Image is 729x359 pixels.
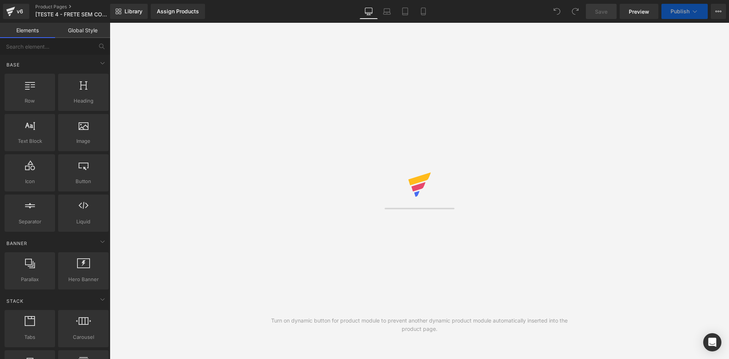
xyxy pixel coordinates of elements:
span: Save [595,8,607,16]
a: Mobile [414,4,432,19]
span: Heading [60,97,106,105]
a: Product Pages [35,4,123,10]
span: Parallax [7,275,53,283]
a: v6 [3,4,29,19]
div: Assign Products [157,8,199,14]
button: Undo [549,4,565,19]
span: Banner [6,240,28,247]
span: Icon [7,177,53,185]
a: Preview [620,4,658,19]
span: Liquid [60,218,106,226]
span: Tabs [7,333,53,341]
button: Publish [661,4,708,19]
span: Library [125,8,142,15]
a: Laptop [378,4,396,19]
div: Open Intercom Messenger [703,333,721,351]
div: v6 [15,6,25,16]
span: Base [6,61,21,68]
span: Text Block [7,137,53,145]
div: Turn on dynamic button for product module to prevent another dynamic product module automatically... [265,316,574,333]
span: Image [60,137,106,145]
a: New Library [110,4,148,19]
span: Hero Banner [60,275,106,283]
span: [TESTE 4 - FRETE SEM CORREIOS [DATE]] P120 - P2 - LP1 - V17 - [DATE] [35,11,108,17]
span: Separator [7,218,53,226]
span: Button [60,177,106,185]
a: Tablet [396,4,414,19]
a: Global Style [55,23,110,38]
span: Carousel [60,333,106,341]
button: More [711,4,726,19]
span: Publish [671,8,690,14]
span: Row [7,97,53,105]
span: Preview [629,8,649,16]
span: Stack [6,297,24,305]
a: Desktop [360,4,378,19]
button: Redo [568,4,583,19]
